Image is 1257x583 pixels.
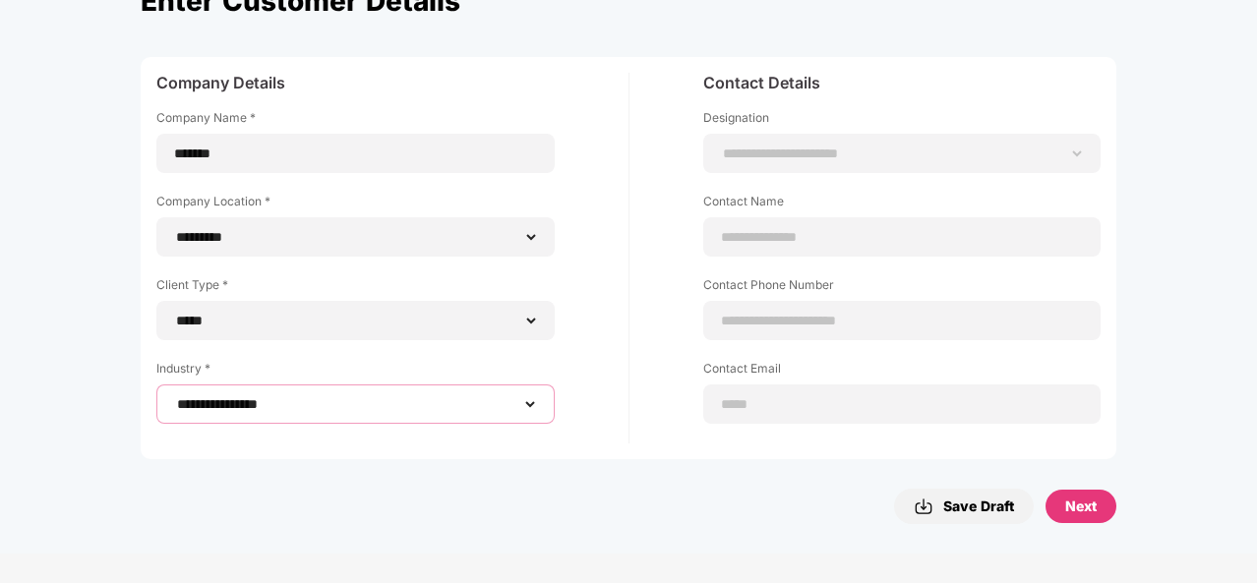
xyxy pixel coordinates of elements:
[914,495,933,518] img: svg+xml;base64,PHN2ZyBpZD0iRG93bmxvYWQtMzJ4MzIiIHhtbG5zPSJodHRwOi8vd3d3LnczLm9yZy8yMDAwL3N2ZyIgd2...
[1065,496,1097,517] div: Next
[914,495,1014,518] div: Save Draft
[703,73,1102,101] div: Contact Details
[703,109,1102,134] label: Designation
[703,193,1102,217] label: Contact Name
[156,193,555,217] label: Company Location *
[703,360,1102,384] label: Contact Email
[156,276,555,301] label: Client Type *
[156,109,555,134] label: Company Name *
[703,276,1102,301] label: Contact Phone Number
[156,360,555,384] label: Industry *
[156,73,555,101] div: Company Details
